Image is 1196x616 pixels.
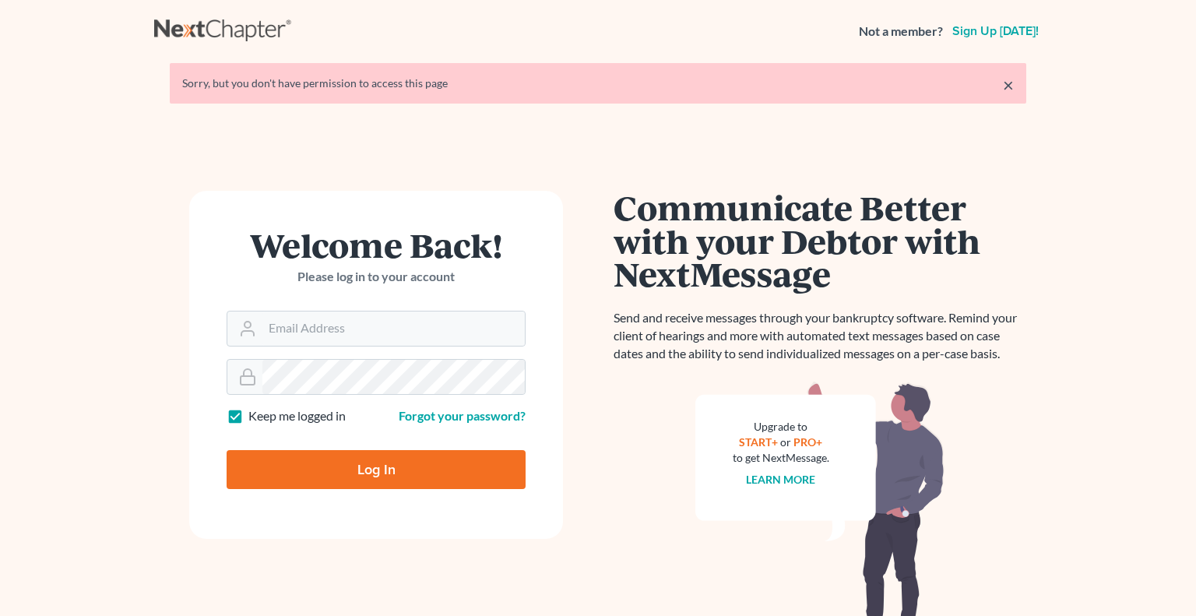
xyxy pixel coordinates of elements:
[227,450,526,489] input: Log In
[949,25,1042,37] a: Sign up [DATE]!
[614,309,1026,363] p: Send and receive messages through your bankruptcy software. Remind your client of hearings and mo...
[262,312,525,346] input: Email Address
[794,435,823,449] a: PRO+
[227,268,526,286] p: Please log in to your account
[740,435,779,449] a: START+
[747,473,816,486] a: Learn more
[733,419,829,435] div: Upgrade to
[182,76,1014,91] div: Sorry, but you don't have permission to access this page
[733,450,829,466] div: to get NextMessage.
[227,228,526,262] h1: Welcome Back!
[248,407,346,425] label: Keep me logged in
[781,435,792,449] span: or
[614,191,1026,290] h1: Communicate Better with your Debtor with NextMessage
[399,408,526,423] a: Forgot your password?
[859,23,943,40] strong: Not a member?
[1003,76,1014,94] a: ×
